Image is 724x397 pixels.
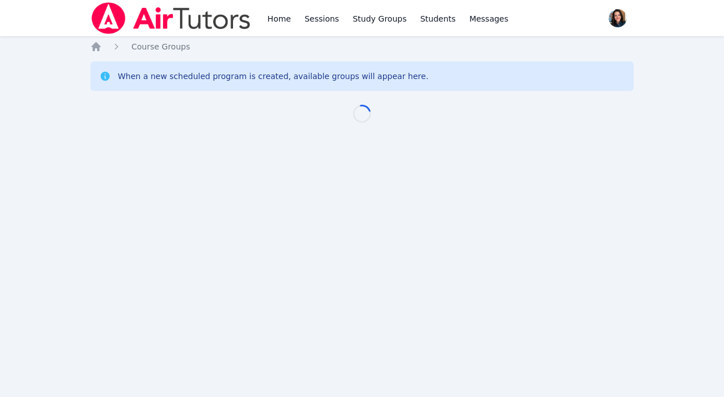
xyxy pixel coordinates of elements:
a: Course Groups [131,41,190,52]
span: Course Groups [131,42,190,51]
span: Messages [469,13,509,24]
img: Air Tutors [90,2,251,34]
div: When a new scheduled program is created, available groups will appear here. [118,71,428,82]
nav: Breadcrumb [90,41,634,52]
